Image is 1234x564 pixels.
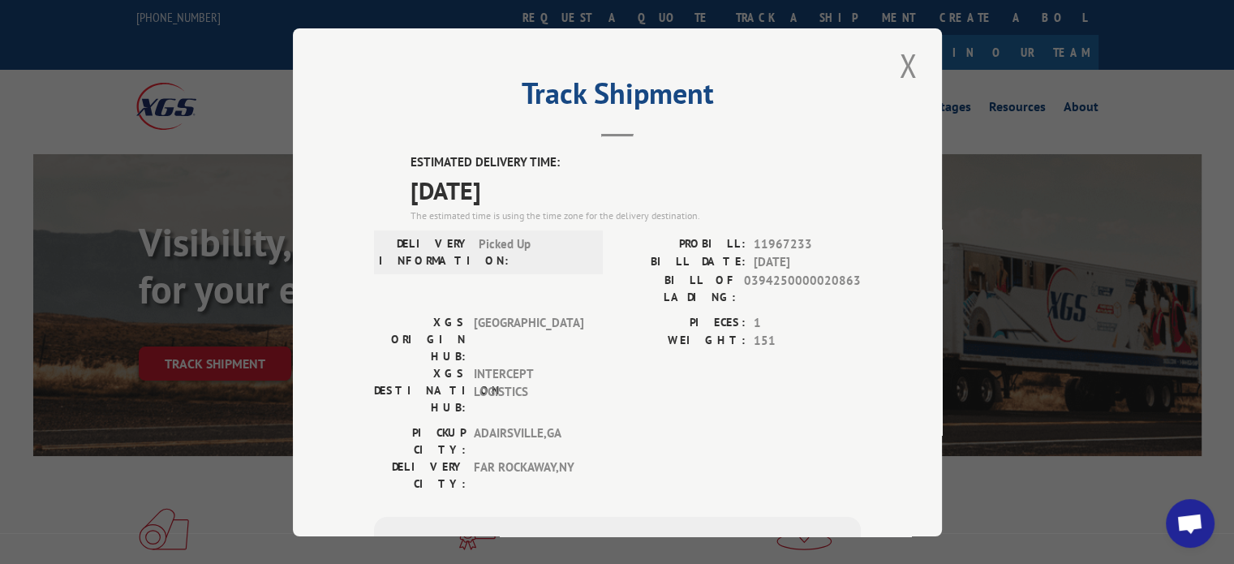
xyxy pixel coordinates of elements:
[617,271,736,305] label: BILL OF LADING:
[617,332,746,351] label: WEIGHT:
[374,82,861,113] h2: Track Shipment
[474,458,583,492] span: FAR ROCKAWAY , NY
[474,313,583,364] span: [GEOGRAPHIC_DATA]
[617,253,746,272] label: BILL DATE:
[379,235,471,269] label: DELIVERY INFORMATION:
[754,332,861,351] span: 151
[754,313,861,332] span: 1
[617,235,746,253] label: PROBILL:
[617,313,746,332] label: PIECES:
[894,43,922,88] button: Close modal
[411,171,861,208] span: [DATE]
[474,364,583,415] span: INTERCEPT LOGISTICS
[1166,499,1215,548] a: Open chat
[411,153,861,172] label: ESTIMATED DELIVERY TIME:
[744,271,861,305] span: 0394250000020863
[479,235,588,269] span: Picked Up
[393,536,841,559] div: Subscribe to alerts
[754,235,861,253] span: 11967233
[374,313,466,364] label: XGS ORIGIN HUB:
[374,458,466,492] label: DELIVERY CITY:
[374,424,466,458] label: PICKUP CITY:
[474,424,583,458] span: ADAIRSVILLE , GA
[754,253,861,272] span: [DATE]
[374,364,466,415] label: XGS DESTINATION HUB:
[411,208,861,222] div: The estimated time is using the time zone for the delivery destination.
